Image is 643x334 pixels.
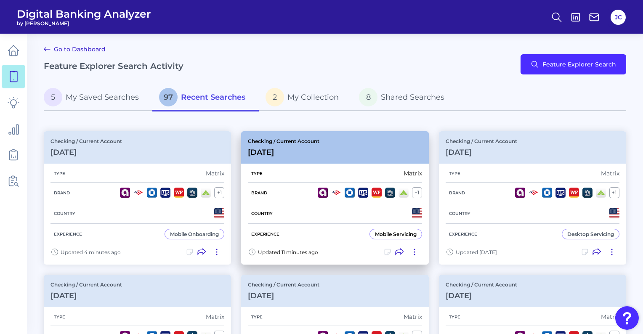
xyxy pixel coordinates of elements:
[248,231,283,237] h5: Experience
[446,211,474,216] h5: Country
[601,313,619,321] div: Matrix
[170,231,219,237] div: Mobile Onboarding
[542,61,616,68] span: Feature Explorer Search
[446,291,517,300] h3: [DATE]
[567,231,614,237] div: Desktop Servicing
[44,44,106,54] a: Go to Dashboard
[439,131,626,265] a: Checking / Current Account[DATE]TypeMatrixBrand+1CountryExperienceDesktop ServicingUpdated [DATE]
[446,190,468,196] h5: Brand
[446,148,517,157] h3: [DATE]
[206,313,224,321] div: Matrix
[50,291,122,300] h3: [DATE]
[248,211,276,216] h5: Country
[287,93,339,102] span: My Collection
[609,187,619,198] div: + 1
[258,249,318,255] span: Updated 11 minutes ago
[359,88,377,106] span: 8
[446,231,481,237] h5: Experience
[404,170,422,177] div: Matrix
[611,10,626,25] button: JC
[248,190,271,196] h5: Brand
[181,93,245,102] span: Recent Searches
[375,231,417,237] div: Mobile Servicing
[50,281,122,288] p: Checking / Current Account
[44,88,62,106] span: 5
[66,93,139,102] span: My Saved Searches
[259,85,352,111] a: 2My Collection
[44,131,231,265] a: Checking / Current Account[DATE]TypeMatrixBrand+1CountryExperienceMobile OnboardingUpdated 4 minu...
[248,291,319,300] h3: [DATE]
[159,88,178,106] span: 97
[152,85,259,111] a: 97Recent Searches
[61,249,121,255] span: Updated 4 minutes ago
[248,148,319,157] h3: [DATE]
[17,20,151,27] span: by [PERSON_NAME]
[446,314,464,320] h5: Type
[50,314,69,320] h5: Type
[381,93,444,102] span: Shared Searches
[412,187,422,198] div: + 1
[404,313,422,321] div: Matrix
[456,249,497,255] span: Updated [DATE]
[446,171,464,176] h5: Type
[266,88,284,106] span: 2
[17,8,151,20] span: Digital Banking Analyzer
[50,211,79,216] h5: Country
[50,190,73,196] h5: Brand
[601,170,619,177] div: Matrix
[615,306,639,330] button: Open Resource Center
[50,231,85,237] h5: Experience
[241,131,428,265] a: Checking / Current Account[DATE]TypeMatrixBrand+1CountryExperienceMobile ServicingUpdated 11 minu...
[446,138,517,144] p: Checking / Current Account
[352,85,458,111] a: 8Shared Searches
[50,171,69,176] h5: Type
[44,61,183,71] h2: Feature Explorer Search Activity
[248,171,266,176] h5: Type
[214,187,224,198] div: + 1
[50,148,122,157] h3: [DATE]
[446,281,517,288] p: Checking / Current Account
[248,281,319,288] p: Checking / Current Account
[248,314,266,320] h5: Type
[44,85,152,111] a: 5My Saved Searches
[50,138,122,144] p: Checking / Current Account
[521,54,626,74] button: Feature Explorer Search
[248,138,319,144] p: Checking / Current Account
[206,170,224,177] div: Matrix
